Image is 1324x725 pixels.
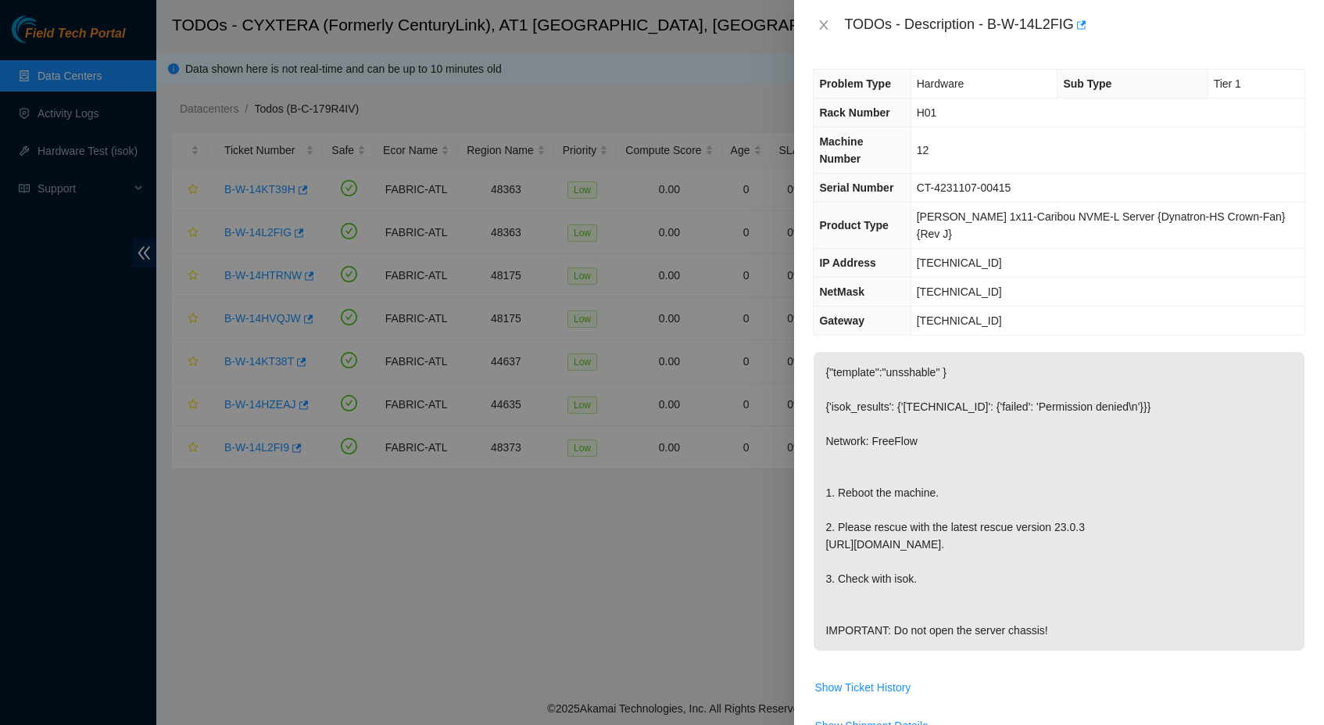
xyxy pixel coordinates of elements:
[917,181,1011,194] span: CT-4231107-00415
[1214,77,1241,90] span: Tier 1
[814,352,1304,651] p: {"template":"unsshable" } {'isok_results': {'[TECHNICAL_ID]': {'failed': 'Permission denied\n'}}}...
[819,257,875,269] span: IP Address
[917,106,937,119] span: H01
[818,19,830,31] span: close
[917,210,1286,240] span: [PERSON_NAME] 1x11-Caribou NVME-L Server {Dynatron-HS Crown-Fan}{Rev J}
[819,219,888,231] span: Product Type
[819,77,891,90] span: Problem Type
[814,675,911,700] button: Show Ticket History
[1063,77,1111,90] span: Sub Type
[819,135,863,165] span: Machine Number
[917,77,964,90] span: Hardware
[917,314,1002,327] span: [TECHNICAL_ID]
[813,18,835,33] button: Close
[917,285,1002,298] span: [TECHNICAL_ID]
[917,144,929,156] span: 12
[819,285,864,298] span: NetMask
[844,13,1305,38] div: TODOs - Description - B-W-14L2FIG
[814,679,911,696] span: Show Ticket History
[819,106,889,119] span: Rack Number
[819,314,864,327] span: Gateway
[917,257,1002,269] span: [TECHNICAL_ID]
[819,181,893,194] span: Serial Number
